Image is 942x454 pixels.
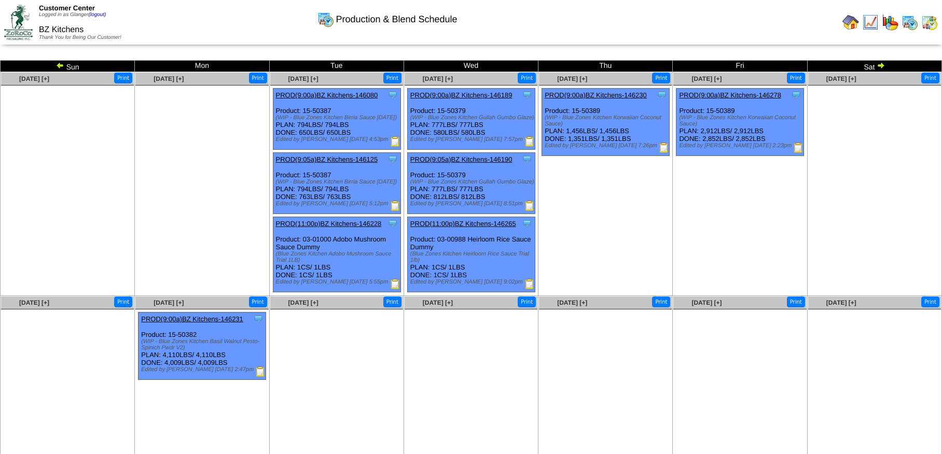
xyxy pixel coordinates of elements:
[545,115,669,127] div: (WIP - Blue Zones Kitchen Korwaiian Coconut Sauce)
[273,153,400,214] div: Product: 15-50387 PLAN: 794LBS / 794LBS DONE: 763LBS / 763LBS
[390,136,400,147] img: Production Report
[842,14,859,31] img: home.gif
[288,299,318,306] a: [DATE] [+]
[673,61,807,72] td: Fri
[793,143,804,153] img: Production Report
[522,154,532,164] img: Tooltip
[679,91,781,99] a: PROD(9:00a)BZ Kitchens-146278
[652,296,670,307] button: Print
[410,91,512,99] a: PROD(9:00a)BZ Kitchens-146189
[791,90,801,100] img: Tooltip
[141,338,266,351] div: (WIP - Blue Zones Kitchen Basil Walnut Pesto- Spinich Pwdr V2)
[423,75,453,82] a: [DATE] [+]
[522,218,532,229] img: Tooltip
[39,25,84,34] span: BZ Kitchens
[383,73,401,83] button: Print
[39,35,121,40] span: Thank You for Being Our Customer!
[253,314,264,324] img: Tooltip
[404,61,538,72] td: Wed
[276,91,378,99] a: PROD(9:00a)BZ Kitchens-146080
[276,251,400,263] div: (Blue Zones Kitchen Adobo Mushroom Sauce Trial 1LB)
[679,143,804,149] div: Edited by [PERSON_NAME] [DATE] 2:23pm
[390,201,400,211] img: Production Report
[524,201,535,211] img: Production Report
[787,73,805,83] button: Print
[542,89,670,156] div: Product: 15-50389 PLAN: 1,456LBS / 1,456LBS DONE: 1,351LBS / 1,351LBS
[423,299,453,306] a: [DATE] [+]
[387,218,398,229] img: Tooltip
[255,366,266,377] img: Production Report
[19,299,49,306] a: [DATE] [+]
[902,14,918,31] img: calendarprod.gif
[410,220,516,228] a: PROD(11:00p)BZ Kitchens-146265
[826,299,856,306] a: [DATE] [+]
[407,89,535,150] div: Product: 15-50379 PLAN: 777LBS / 777LBS DONE: 580LBS / 580LBS
[276,179,400,185] div: (WIP - Blue Zones Kitchen Birria Sauce [DATE])
[407,153,535,214] div: Product: 15-50379 PLAN: 777LBS / 777LBS DONE: 812LBS / 812LBS
[154,299,184,306] a: [DATE] [+]
[114,296,132,307] button: Print
[882,14,898,31] img: graph.gif
[141,366,266,373] div: Edited by [PERSON_NAME] [DATE] 2:47pm
[921,296,939,307] button: Print
[387,154,398,164] img: Tooltip
[410,179,535,185] div: (WIP - Blue Zones Kitchen Gullah Gumbo Glaze)
[273,89,400,150] div: Product: 15-50387 PLAN: 794LBS / 794LBS DONE: 650LBS / 650LBS
[154,75,184,82] a: [DATE] [+]
[387,90,398,100] img: Tooltip
[557,299,587,306] a: [DATE] [+]
[276,136,400,143] div: Edited by [PERSON_NAME] [DATE] 4:53pm
[1,61,135,72] td: Sun
[691,75,722,82] a: [DATE] [+]
[135,61,269,72] td: Mon
[114,73,132,83] button: Print
[410,251,535,263] div: (Blue Zones Kitchen Heirloom Rice Sauce Trial 1lb)
[141,315,243,323] a: PROD(9:00a)BZ Kitchens-146231
[89,12,106,18] a: (logout)
[807,61,941,72] td: Sat
[407,217,535,292] div: Product: 03-00988 Heirloom Rice Sauce Dummy PLAN: 1CS / 1LBS DONE: 1CS / 1LBS
[288,75,318,82] a: [DATE] [+]
[336,14,457,25] span: Production & Blend Schedule
[921,14,938,31] img: calendarinout.gif
[410,115,535,121] div: (WIP - Blue Zones Kitchen Gullah Gumbo Glaze)
[410,155,512,163] a: PROD(9:05a)BZ Kitchens-146190
[269,61,404,72] td: Tue
[56,61,64,69] img: arrowleft.gif
[410,136,535,143] div: Edited by [PERSON_NAME] [DATE] 7:57pm
[138,313,266,380] div: Product: 15-50382 PLAN: 4,110LBS / 4,110LBS DONE: 4,009LBS / 4,009LBS
[19,75,49,82] a: [DATE] [+]
[390,279,400,289] img: Production Report
[518,296,536,307] button: Print
[652,73,670,83] button: Print
[659,143,669,153] img: Production Report
[276,201,400,207] div: Edited by [PERSON_NAME] [DATE] 5:12pm
[524,279,535,289] img: Production Report
[276,115,400,121] div: (WIP - Blue Zones Kitchen Birria Sauce [DATE])
[249,296,267,307] button: Print
[249,73,267,83] button: Print
[276,155,378,163] a: PROD(9:05a)BZ Kitchens-146125
[545,91,647,99] a: PROD(9:00a)BZ Kitchens-146230
[921,73,939,83] button: Print
[276,279,400,285] div: Edited by [PERSON_NAME] [DATE] 5:55pm
[4,5,33,39] img: ZoRoCo_Logo(Green%26Foil)%20jpg.webp
[862,14,879,31] img: line_graph.gif
[557,75,587,82] a: [DATE] [+]
[877,61,885,69] img: arrowright.gif
[826,75,856,82] a: [DATE] [+]
[522,90,532,100] img: Tooltip
[317,11,334,27] img: calendarprod.gif
[545,143,669,149] div: Edited by [PERSON_NAME] [DATE] 7:26pm
[410,201,535,207] div: Edited by [PERSON_NAME] [DATE] 8:51pm
[518,73,536,83] button: Print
